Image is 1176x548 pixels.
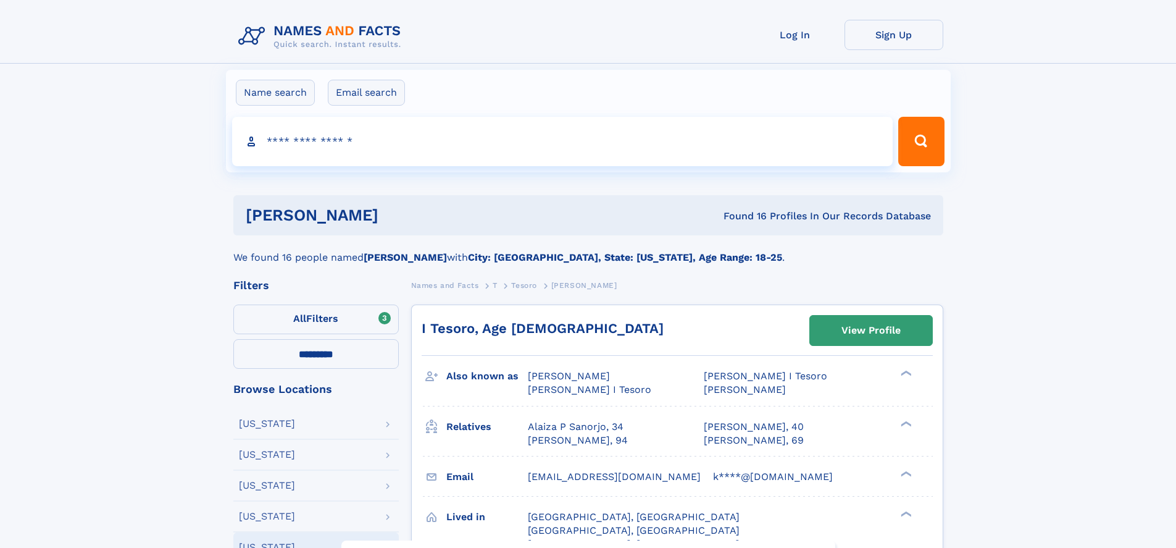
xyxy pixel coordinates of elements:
[898,369,912,377] div: ❯
[528,511,740,523] span: [GEOGRAPHIC_DATA], [GEOGRAPHIC_DATA]
[239,481,295,491] div: [US_STATE]
[898,470,912,478] div: ❯
[528,384,651,395] span: [PERSON_NAME] I Tesoro
[810,316,932,345] a: View Profile
[844,20,943,50] a: Sign Up
[328,80,405,106] label: Email search
[493,277,498,293] a: T
[446,466,528,487] h3: Email
[841,316,901,345] div: View Profile
[236,80,315,106] label: Name search
[233,20,411,53] img: Logo Names and Facts
[704,434,804,447] a: [PERSON_NAME], 69
[233,384,399,395] div: Browse Locations
[746,20,844,50] a: Log In
[422,321,664,336] a: I Tesoro, Age [DEMOGRAPHIC_DATA]
[704,384,786,395] span: [PERSON_NAME]
[528,370,610,382] span: [PERSON_NAME]
[232,117,893,166] input: search input
[239,512,295,521] div: [US_STATE]
[898,419,912,428] div: ❯
[239,419,295,429] div: [US_STATE]
[411,277,479,293] a: Names and Facts
[446,416,528,437] h3: Relatives
[528,434,628,447] a: [PERSON_NAME], 94
[528,471,701,483] span: [EMAIL_ADDRESS][DOMAIN_NAME]
[468,251,782,263] b: City: [GEOGRAPHIC_DATA], State: [US_STATE], Age Range: 18-25
[551,281,617,290] span: [PERSON_NAME]
[493,281,498,290] span: T
[233,280,399,291] div: Filters
[704,420,804,434] a: [PERSON_NAME], 40
[704,370,827,382] span: [PERSON_NAME] I Tesoro
[528,420,623,434] a: Alaiza P Sanorjo, 34
[293,313,306,324] span: All
[446,366,528,387] h3: Also known as
[898,117,944,166] button: Search Button
[898,510,912,518] div: ❯
[233,305,399,334] label: Filters
[528,525,740,536] span: [GEOGRAPHIC_DATA], [GEOGRAPHIC_DATA]
[511,281,537,290] span: Tesoro
[364,251,447,263] b: [PERSON_NAME]
[233,235,943,265] div: We found 16 people named with .
[239,450,295,460] div: [US_STATE]
[511,277,537,293] a: Tesoro
[246,208,551,223] h1: [PERSON_NAME]
[551,209,931,223] div: Found 16 Profiles In Our Records Database
[446,507,528,528] h3: Lived in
